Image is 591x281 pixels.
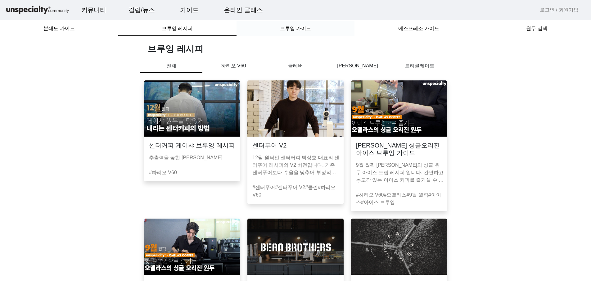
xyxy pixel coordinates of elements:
[389,62,451,70] p: 트리콜레이트
[43,26,74,31] span: 분쇄도 가이드
[252,185,275,190] a: #센터푸어
[124,2,160,18] a: 칼럼/뉴스
[327,62,389,70] p: [PERSON_NAME]
[356,142,442,156] h3: [PERSON_NAME] 싱글오리진 아이스 브루잉 가이드
[80,197,119,212] a: 설정
[76,2,111,18] a: 커뮤니티
[398,26,439,31] span: 에스프레소 가이드
[175,2,204,18] a: 가이드
[149,170,177,175] a: #하리오 V60
[202,62,264,70] p: 하리오 V60
[219,2,268,18] a: 온라인 클래스
[361,200,395,205] a: #아이스 브루잉
[244,80,347,211] a: 센터푸어 V212월 월픽인 센터커피 박상호 대표의 센터푸어 레시피의 V2 버전입니다. 기존 센터푸어보다 수율을 낮추어 부정적인 맛이 억제되었습니다.#센터푸어#센터푸어 V2#클...
[57,206,64,211] span: 대화
[140,62,202,73] p: 전체
[264,62,327,70] p: 클레버
[5,5,70,16] img: logo
[20,206,23,211] span: 홈
[406,192,428,197] a: #9월 월픽
[356,192,441,205] a: #아이스
[540,6,579,14] a: 로그인 / 회원가입
[149,142,235,149] h3: 센터커피 게이샤 브루잉 레시피
[252,154,341,176] p: 12월 월픽인 센터커피 박상호 대표의 센터푸어 레시피의 V2 버전입니다. 기존 센터푸어보다 수율을 낮추어 부정적인 맛이 억제되었습니다.
[148,43,451,55] h1: 브루잉 레시피
[305,185,318,190] a: #클린
[356,161,444,184] p: 9월 월픽 [PERSON_NAME]의 싱글 원두 아이스 드립 레시피 입니다. 간편하고 농도감 있는 아이스 커피를 즐기실 수 있습니다.
[140,80,244,211] a: 센터커피 게이샤 브루잉 레시피추출력을 높힌 [PERSON_NAME].#하리오 V60
[252,142,286,149] h3: 센터푸어 V2
[96,206,103,211] span: 설정
[280,26,311,31] span: 브루잉 가이드
[2,197,41,212] a: 홈
[41,197,80,212] a: 대화
[347,80,451,211] a: [PERSON_NAME] 싱글오리진 아이스 브루잉 가이드9월 월픽 [PERSON_NAME]의 싱글 원두 아이스 드립 레시피 입니다. 간편하고 농도감 있는 아이스 커피를 즐기실...
[275,185,305,190] a: #센터푸어 V2
[526,26,547,31] span: 원두 검색
[356,192,384,197] a: #하리오 V60
[149,154,237,161] p: 추출력을 높힌 [PERSON_NAME].
[162,26,193,31] span: 브루잉 레시피
[252,185,336,197] a: #하리오 V60
[384,192,406,197] a: #오멜라스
